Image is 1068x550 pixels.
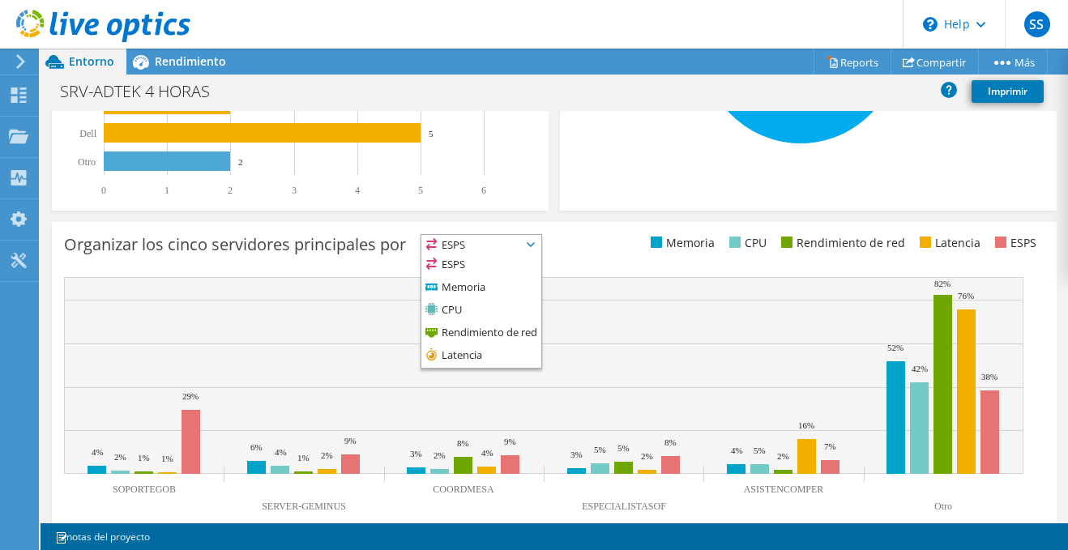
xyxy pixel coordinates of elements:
[421,300,541,322] li: CPU
[238,157,243,167] text: 2
[53,83,235,100] h1: SRV-ADTEK 4 HORAS
[69,53,114,69] span: Entorno
[978,49,1048,75] a: Más
[418,185,423,196] text: 5
[113,484,176,495] text: SOPORTEGOB
[912,364,928,373] text: 42%
[934,501,952,512] text: Otro
[457,438,469,448] text: 8%
[824,441,836,451] text: 7%
[410,449,422,458] text: 3%
[78,156,96,168] text: Otro
[582,501,666,512] text: ESPECIALISTASOF
[777,234,905,252] li: Rendimiento de red
[155,53,226,69] span: Rendimiento
[275,447,287,457] text: 4%
[421,322,541,345] li: Rendimiento de red
[754,446,766,455] text: 5%
[981,372,998,382] text: 38%
[79,128,96,139] text: Dell
[92,447,104,457] text: 4%
[923,17,938,32] svg: \n
[164,185,169,196] text: 1
[664,437,677,447] text: 8%
[228,185,233,196] text: 2
[647,234,715,252] li: Memoria
[433,484,494,495] text: COORDMESA
[916,234,980,252] li: Latencia
[891,49,979,75] a: Compartir
[972,80,1044,103] a: Imprimir
[355,185,360,196] text: 4
[421,345,541,368] li: Latencia
[44,527,161,547] a: notas del proyecto
[731,446,743,455] text: 4%
[481,448,493,458] text: 4%
[182,391,199,401] text: 29%
[481,185,486,196] text: 6
[250,442,263,452] text: 6%
[744,484,824,495] text: ASISTENCOMPER
[887,343,904,352] text: 52%
[138,453,150,463] text: 1%
[262,501,346,512] text: SERVER-GEMINUS
[1024,11,1050,37] span: SS
[777,451,789,461] text: 2%
[114,452,126,462] text: 2%
[344,436,357,446] text: 9%
[421,277,541,300] li: Memoria
[321,450,333,460] text: 2%
[617,443,630,453] text: 5%
[101,185,106,196] text: 0
[594,445,606,454] text: 5%
[641,451,653,461] text: 2%
[570,450,583,459] text: 3%
[725,234,767,252] li: CPU
[504,437,516,446] text: 9%
[934,279,951,288] text: 82%
[421,235,541,254] span: ESPS
[161,454,173,463] text: 1%
[421,254,541,277] li: ESPS
[958,291,974,301] text: 76%
[434,450,446,460] text: 2%
[292,185,297,196] text: 3
[798,420,814,430] text: 16%
[991,234,1036,252] li: ESPS
[297,453,310,463] text: 1%
[429,129,434,139] text: 5
[814,49,891,75] a: Reports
